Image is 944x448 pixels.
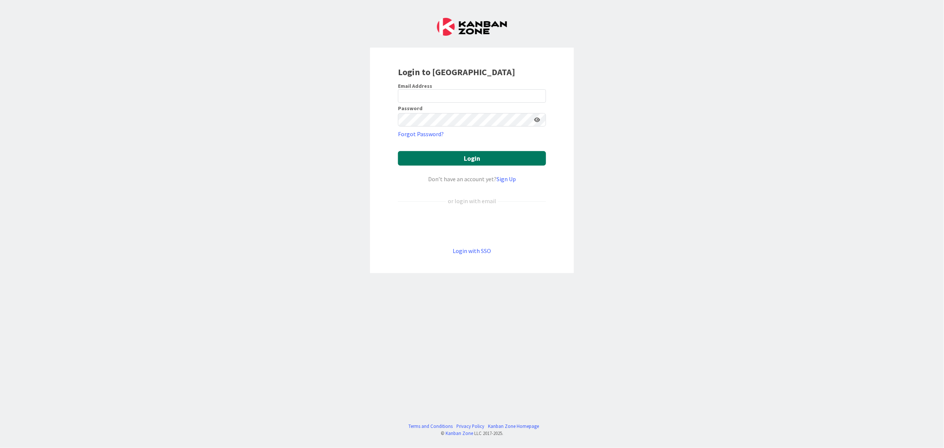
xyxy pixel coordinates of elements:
button: Login [398,151,546,166]
a: Forgot Password? [398,129,444,138]
a: Login with SSO [453,247,491,255]
a: Kanban Zone Homepage [488,423,539,430]
div: Don’t have an account yet? [398,175,546,183]
a: Kanban Zone [446,430,473,436]
div: © LLC 2017- 2025 . [405,430,539,437]
a: Sign Up [497,175,516,183]
b: Login to [GEOGRAPHIC_DATA] [398,66,515,78]
label: Email Address [398,83,432,89]
a: Privacy Policy [457,423,485,430]
label: Password [398,106,423,111]
iframe: Bouton Se connecter avec Google [394,218,550,234]
a: Terms and Conditions [409,423,453,430]
img: Kanban Zone [437,18,507,36]
div: or login with email [446,196,498,205]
